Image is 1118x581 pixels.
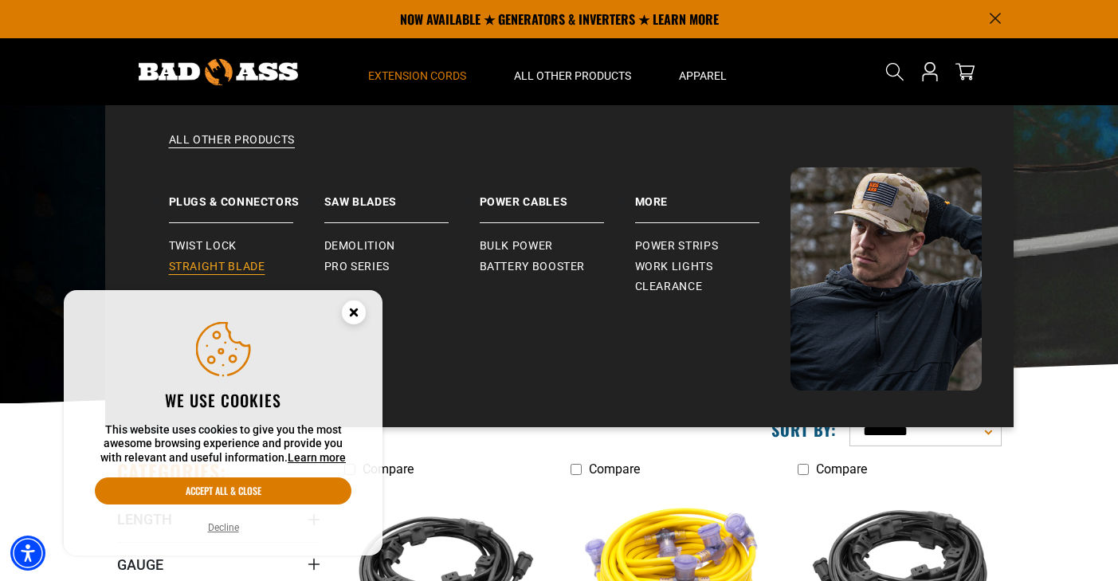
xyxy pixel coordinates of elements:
[139,59,298,85] img: Bad Ass Extension Cords
[480,236,635,257] a: Bulk Power
[635,260,713,274] span: Work Lights
[635,239,719,253] span: Power Strips
[679,69,727,83] span: Apparel
[64,290,382,556] aside: Cookie Consent
[480,239,553,253] span: Bulk Power
[324,167,480,223] a: Saw Blades
[917,38,943,105] a: Open this option
[480,167,635,223] a: Power Cables
[10,536,45,571] div: Accessibility Menu
[635,257,790,277] a: Work Lights
[169,260,265,274] span: Straight Blade
[771,419,837,440] label: Sort by:
[635,280,703,294] span: Clearance
[480,257,635,277] a: Battery Booster
[635,277,790,297] a: Clearance
[635,236,790,257] a: Power Strips
[816,461,867,477] span: Compare
[169,239,237,253] span: Twist Lock
[288,451,346,464] a: This website uses cookies to give you the most awesome browsing experience and provide you with r...
[514,69,631,83] span: All Other Products
[324,260,390,274] span: Pro Series
[344,38,490,105] summary: Extension Cords
[325,290,382,340] button: Close this option
[95,477,351,504] button: Accept all & close
[635,167,790,223] a: Battery Booster More Power Strips
[324,257,480,277] a: Pro Series
[117,555,163,574] span: Gauge
[790,167,982,391] img: Bad Ass Extension Cords
[137,132,982,167] a: All Other Products
[480,260,586,274] span: Battery Booster
[882,59,908,84] summary: Search
[952,62,978,81] a: cart
[655,38,751,105] summary: Apparel
[203,520,244,536] button: Decline
[324,236,480,257] a: Demolition
[95,390,351,410] h2: We use cookies
[368,69,466,83] span: Extension Cords
[363,461,414,477] span: Compare
[169,167,324,223] a: Plugs & Connectors
[490,38,655,105] summary: All Other Products
[95,423,351,465] p: This website uses cookies to give you the most awesome browsing experience and provide you with r...
[589,461,640,477] span: Compare
[169,236,324,257] a: Twist Lock
[324,239,395,253] span: Demolition
[169,257,324,277] a: Straight Blade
